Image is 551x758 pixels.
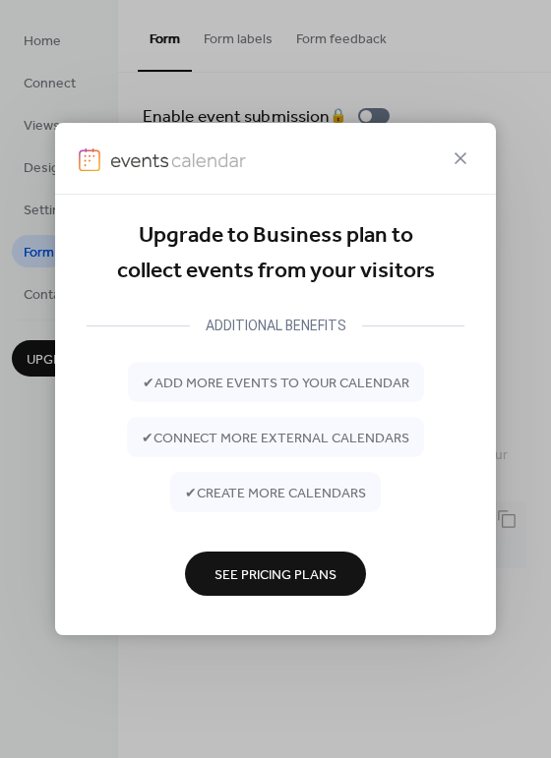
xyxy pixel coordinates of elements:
img: logo-icon [79,147,100,171]
span: See Pricing Plans [214,565,337,586]
span: ✔ connect more external calendars [142,429,409,449]
span: ✔ add more events to your calendar [143,374,409,394]
div: Upgrade to Business plan to collect events from your visitors [87,218,464,290]
span: ✔ create more calendars [185,484,366,504]
img: logo-type [110,147,246,171]
div: ADDITIONAL BENEFITS [190,314,362,337]
button: See Pricing Plans [185,552,366,596]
